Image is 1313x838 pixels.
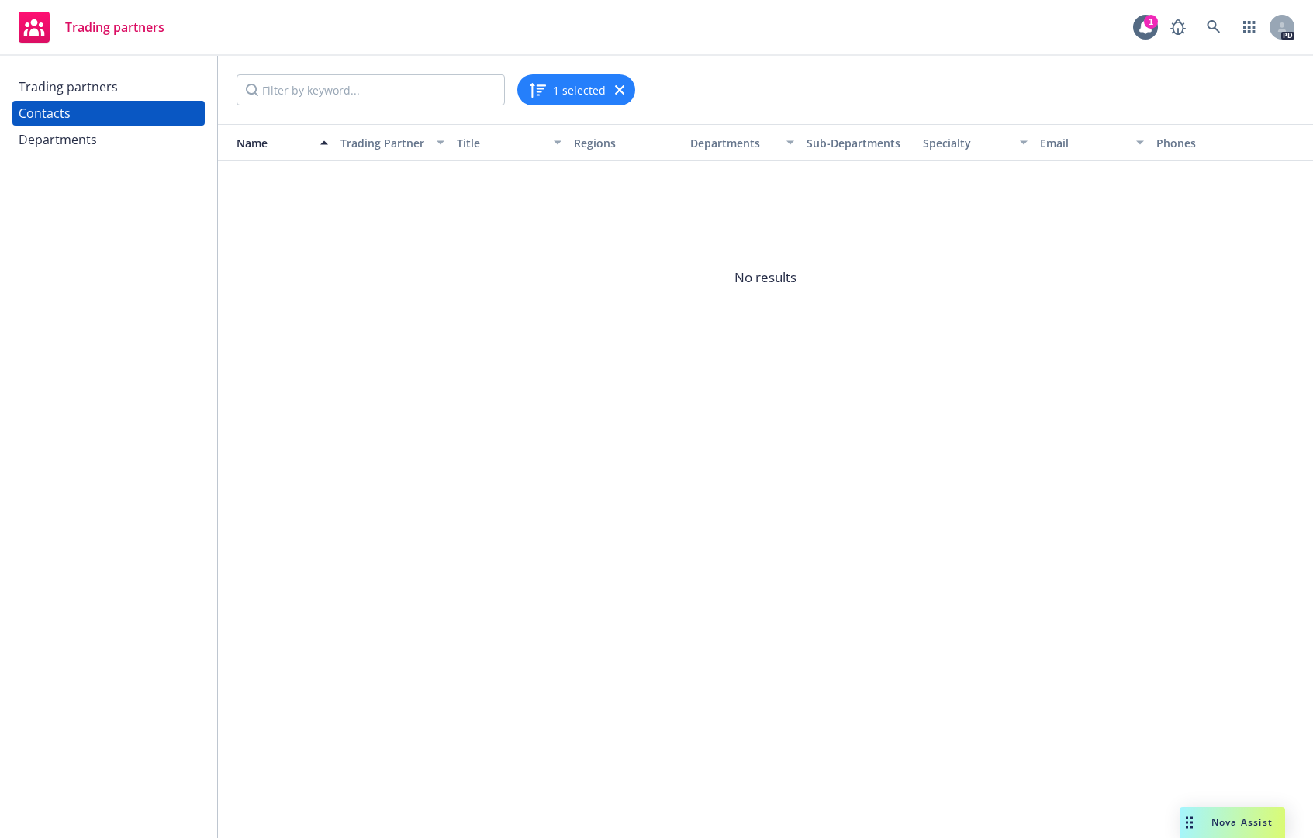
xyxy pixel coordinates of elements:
[224,135,311,151] div: Name
[451,124,567,161] button: Title
[12,127,205,152] a: Departments
[807,135,910,151] div: Sub-Departments
[690,135,777,151] div: Departments
[1144,14,1158,28] div: 1
[800,124,917,161] button: Sub-Departments
[19,127,97,152] div: Departments
[923,135,1010,151] div: Specialty
[12,101,205,126] a: Contacts
[1034,124,1150,161] button: Email
[340,135,427,151] div: Trading Partner
[19,74,118,99] div: Trading partners
[917,124,1033,161] button: Specialty
[237,74,505,105] input: Filter by keyword...
[684,124,800,161] button: Departments
[1211,816,1273,829] span: Nova Assist
[528,81,606,99] button: 1 selected
[1180,807,1285,838] button: Nova Assist
[65,21,164,33] span: Trading partners
[1163,12,1194,43] a: Report a Bug
[1150,124,1266,161] button: Phones
[574,135,678,151] div: Regions
[19,101,71,126] div: Contacts
[218,124,334,161] button: Name
[1180,807,1199,838] div: Drag to move
[1156,135,1260,151] div: Phones
[1198,12,1229,43] a: Search
[457,135,544,151] div: Title
[1234,12,1265,43] a: Switch app
[12,74,205,99] a: Trading partners
[568,124,684,161] button: Regions
[334,124,451,161] button: Trading Partner
[12,5,171,49] a: Trading partners
[1040,135,1127,151] div: Email
[218,161,1313,394] span: No results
